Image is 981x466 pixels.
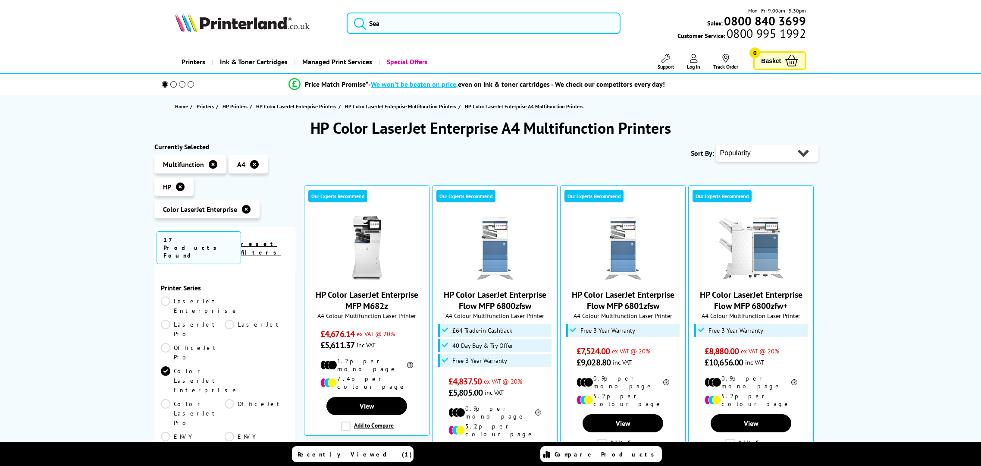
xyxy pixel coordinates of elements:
[150,77,804,92] li: modal_Promise
[687,54,700,70] a: Log In
[555,450,659,458] span: Compare Products
[335,216,399,280] img: HP Color LaserJet Enterprise MFP M682z
[161,320,225,339] a: LaserJet Pro
[484,377,522,385] span: ex VAT @ 20%
[197,102,216,111] a: Printers
[197,102,214,111] span: Printers
[577,392,669,408] li: 5.2p per colour page
[175,13,336,34] a: Printerland Logo
[298,450,412,458] span: Recently Viewed (1)
[161,296,239,315] a: LaserJet Enterprise
[677,29,806,40] span: Customer Service:
[485,388,504,397] span: inc VAT
[448,405,541,420] li: 0.9p per mono page
[256,102,336,111] span: HP Color LaserJet Enterprise Printers
[341,422,394,431] label: Add to Compare
[725,439,778,448] label: Add to Compare
[591,216,655,280] img: HP Color LaserJet Enterprise Flow MFP 6801zfsw
[345,102,456,111] span: HP Color LaserJet Enterprise Multifunction Printers
[163,160,204,169] span: Multifunction
[448,422,541,438] li: 5.2p per colour page
[223,102,248,111] span: HP Printers
[705,392,797,408] li: 5.2p per colour page
[335,274,399,282] a: HP Color LaserJet Enterprise MFP M682z
[705,357,743,368] span: £10,656.00
[708,327,763,334] span: Free 3 Year Warranty
[707,19,723,27] span: Sales:
[719,216,784,280] img: HP Color LaserJet Enterprise Flow MFP 6800zfw+
[452,327,512,334] span: £64 Trade-in Cashback
[761,55,781,66] span: Basket
[379,51,434,73] a: Special Offers
[368,80,665,88] div: - even on ink & toner cartridges - We check our competitors every day!
[225,399,289,428] a: OfficeJet
[309,312,425,320] span: A4 Colour Multifunction Laser Printer
[357,341,376,349] span: inc VAT
[161,399,225,428] a: Color LaserJet Pro
[748,6,806,15] span: Mon - Fri 9:00am - 5:30pm
[725,29,806,38] span: 0800 995 1992
[223,102,250,111] a: HP Printers
[577,357,611,368] span: £9,028.80
[693,190,752,202] div: Our Experts Recommend
[700,289,802,312] a: HP Color LaserJet Enterprise Flow MFP 6800zfw+
[220,51,288,73] span: Ink & Toner Cartridges
[256,102,338,111] a: HP Color LaserJet Enterprise Printers
[316,289,418,312] a: HP Color LaserJet Enterprise MFP M682z
[320,375,413,390] li: 7.4p per colour page
[154,142,296,151] div: Currently Selected
[580,327,635,334] span: Free 3 Year Warranty
[175,102,190,111] a: Home
[564,190,624,202] div: Our Experts Recommend
[711,414,791,432] a: View
[540,446,662,462] a: Compare Products
[320,340,354,351] span: £5,611.37
[161,366,239,395] a: Color LaserJet Enterprise
[225,320,289,339] a: LaserJet
[749,47,760,58] span: 0
[612,347,650,355] span: ex VAT @ 20%
[658,54,674,70] a: Support
[448,376,482,387] span: £4,837.50
[320,357,413,373] li: 1.2p per mono page
[292,446,414,462] a: Recently Viewed (1)
[465,103,583,110] span: HP Color LaserJet Enterprise A4 Multifunction Printers
[572,289,674,312] a: HP Color LaserJet Enterprise Flow MFP 6801zfsw
[294,51,379,73] a: Managed Print Services
[463,274,527,282] a: HP Color LaserJet Enterprise Flow MFP 6800zfsw
[175,51,212,73] a: Printers
[157,231,241,264] span: 17 Products Found
[237,160,245,169] span: A4
[305,80,368,88] span: Price Match Promise*
[693,312,809,320] span: A4 Colour Multifunction Laser Printer
[308,190,367,202] div: Our Experts Recommend
[452,357,507,364] span: Free 3 Year Warranty
[724,13,806,29] b: 0800 840 3699
[745,358,764,366] span: inc VAT
[175,13,310,32] img: Printerland Logo
[212,51,294,73] a: Ink & Toner Cartridges
[723,17,806,25] a: 0800 840 3699
[705,375,797,390] li: 0.9p per mono page
[597,439,650,448] label: Add to Compare
[163,205,237,214] span: Color LaserJet Enterprise
[713,54,738,70] a: Track Order
[705,346,739,357] span: £8,880.00
[591,274,655,282] a: HP Color LaserJet Enterprise Flow MFP 6801zfsw
[161,343,225,362] a: OfficeJet Pro
[347,13,621,34] input: Sea
[448,387,483,398] span: £5,805.00
[371,80,458,88] span: We won’t be beaten on price,
[437,312,553,320] span: A4 Colour Multifunction Laser Printer
[436,190,495,202] div: Our Experts Recommend
[613,358,632,366] span: inc VAT
[658,63,674,70] span: Support
[452,342,513,349] span: 40 Day Buy & Try Offer
[577,346,610,357] span: £7,524.00
[241,240,281,256] a: reset filters
[326,397,407,415] a: View
[577,375,669,390] li: 0.9p per mono page
[687,63,700,70] span: Log In
[163,183,171,191] span: HP
[583,414,663,432] a: View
